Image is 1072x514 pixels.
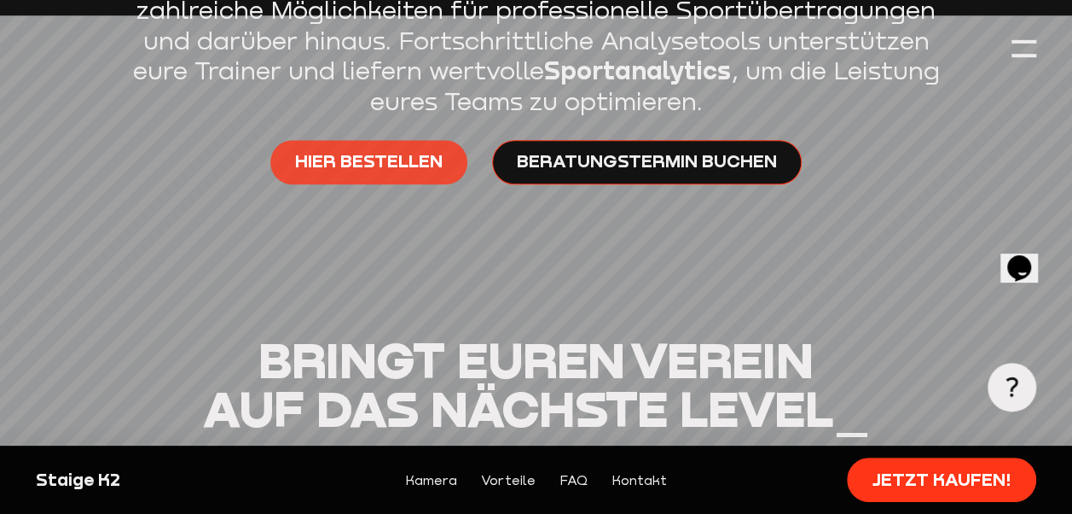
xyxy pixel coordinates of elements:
span: Beratungstermin buchen [517,149,777,172]
a: Kontakt [611,470,667,491]
div: Staige K2 [36,468,272,492]
a: Kamera [405,470,457,491]
iframe: chat widget [1000,231,1055,283]
a: FAQ [559,470,588,491]
a: Beratungstermin buchen [492,140,803,184]
span: Bringt euren Verein [258,330,814,389]
a: Jetzt kaufen! [847,458,1036,501]
strong: Sportanalytics [544,55,731,85]
span: auf das nächste Level_ [203,378,870,438]
a: Vorteile [481,470,535,491]
a: Hier bestellen [270,140,468,184]
span: Hier bestellen [295,149,443,172]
